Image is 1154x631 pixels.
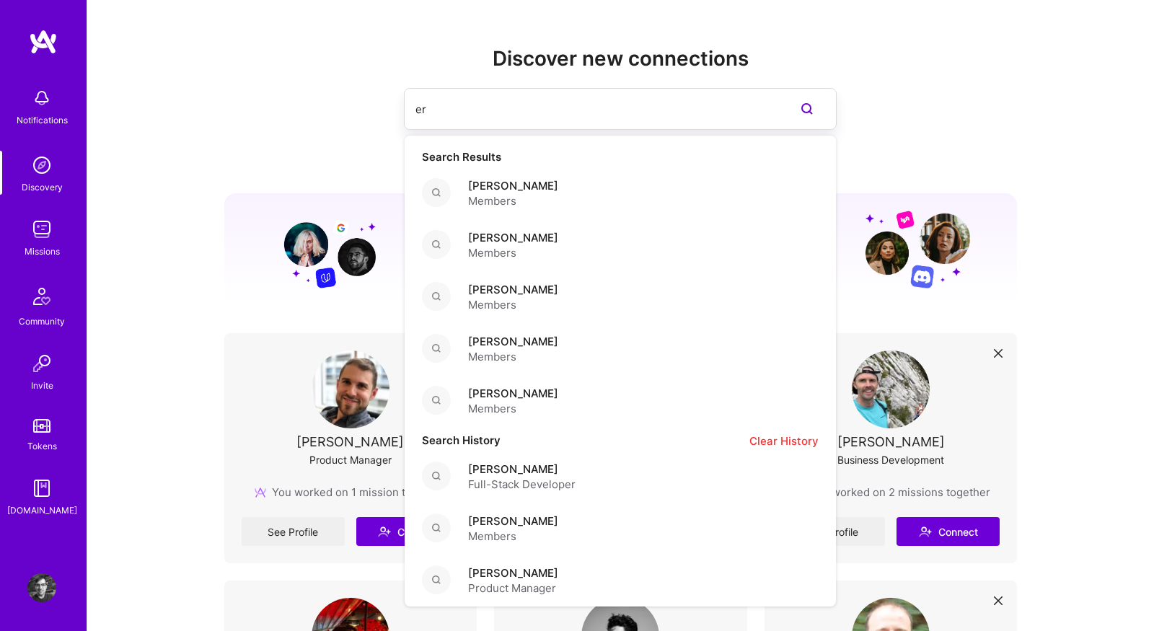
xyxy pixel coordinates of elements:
[17,112,68,128] div: Notifications
[24,573,60,602] a: User Avatar
[405,434,518,447] h4: Search History
[897,517,1000,546] button: Connect
[405,151,836,164] h4: Search Results
[25,244,60,259] div: Missions
[31,378,53,393] div: Invite
[468,565,558,581] span: [PERSON_NAME]
[432,188,441,197] i: icon Search
[994,596,1003,605] i: icon Close
[749,433,819,449] span: Clear History
[919,525,932,538] i: icon Connect
[468,581,558,596] span: Product Manager
[468,462,576,477] span: [PERSON_NAME]
[468,529,558,544] span: Members
[27,151,56,180] img: discovery
[25,279,59,314] img: Community
[7,503,77,518] div: [DOMAIN_NAME]
[837,434,945,449] div: [PERSON_NAME]
[33,419,50,433] img: tokens
[432,240,441,249] i: icon Search
[468,178,558,193] span: [PERSON_NAME]
[432,575,441,584] i: icon Search
[432,524,441,532] i: icon Search
[29,29,58,55] img: logo
[242,517,345,546] a: See Profile
[798,100,816,118] i: icon SearchPurple
[468,245,558,260] span: Members
[468,230,558,245] span: [PERSON_NAME]
[468,334,558,349] span: [PERSON_NAME]
[255,487,266,498] img: mission icon
[837,452,944,467] div: Business Development
[271,209,376,288] img: Grow your network
[432,396,441,405] i: icon Search
[432,292,441,301] i: icon Search
[309,452,392,467] div: Product Manager
[255,485,446,500] div: You worked on 1 mission together
[356,517,459,546] button: Connect
[468,282,558,297] span: [PERSON_NAME]
[27,474,56,503] img: guide book
[27,215,56,244] img: teamwork
[994,349,1003,358] i: icon Close
[415,91,767,128] input: Search builders by name
[27,438,57,454] div: Tokens
[468,297,558,312] span: Members
[22,180,63,195] div: Discovery
[378,525,391,538] i: icon Connect
[468,477,576,492] span: Full-Stack Developer
[468,401,558,416] span: Members
[468,513,558,529] span: [PERSON_NAME]
[865,210,970,288] img: Grow your network
[224,47,1018,71] h2: Discover new connections
[432,472,441,480] i: icon Search
[468,349,558,364] span: Members
[296,434,404,449] div: [PERSON_NAME]
[468,193,558,208] span: Members
[468,386,558,401] span: [PERSON_NAME]
[27,573,56,602] img: User Avatar
[19,314,65,329] div: Community
[852,350,930,428] img: User Avatar
[27,84,56,112] img: bell
[432,344,441,353] i: icon Search
[312,350,389,428] img: User Avatar
[792,485,990,500] div: You worked on 2 missions together
[27,349,56,378] img: Invite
